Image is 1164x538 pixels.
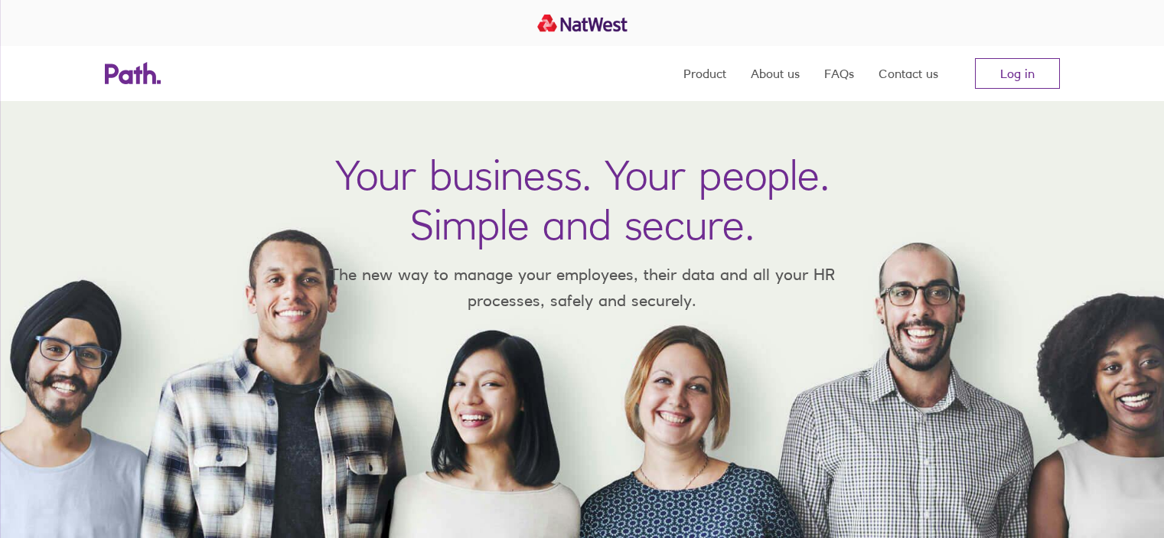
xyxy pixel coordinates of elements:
[335,150,830,249] h1: Your business. Your people. Simple and secure.
[683,46,726,101] a: Product
[879,46,938,101] a: Contact us
[824,46,854,101] a: FAQs
[751,46,800,101] a: About us
[975,58,1060,89] a: Log in
[307,262,858,313] p: The new way to manage your employees, their data and all your HR processes, safely and securely.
